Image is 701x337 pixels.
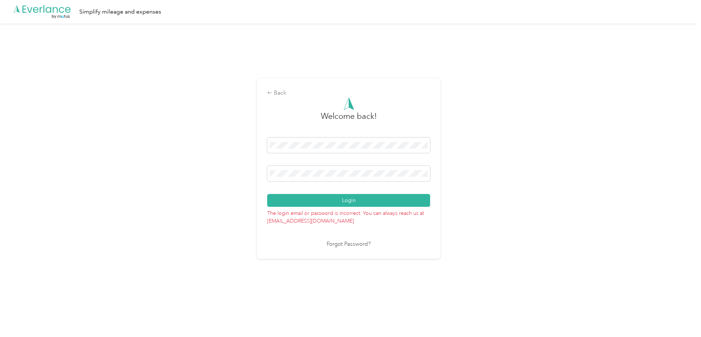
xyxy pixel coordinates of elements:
[321,110,377,130] h3: greeting
[79,7,161,17] div: Simplify mileage and expenses
[267,89,430,98] div: Back
[327,240,371,249] a: Forgot Password?
[267,194,430,207] button: Login
[267,207,430,225] p: The login email or password is incorrect. You can always reach us at [EMAIL_ADDRESS][DOMAIN_NAME]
